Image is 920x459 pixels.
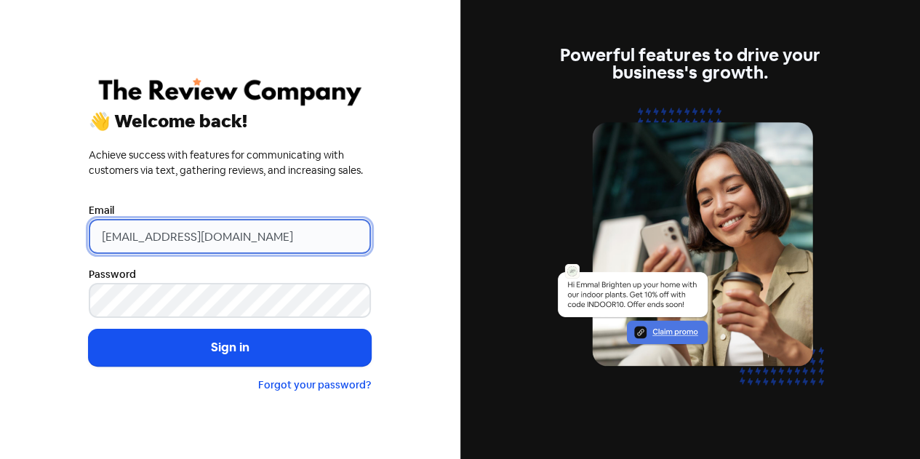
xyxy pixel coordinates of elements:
img: text-marketing [549,99,831,412]
label: Password [89,267,136,282]
label: Email [89,203,114,218]
div: Powerful features to drive your business's growth. [549,47,831,81]
button: Sign in [89,330,371,366]
a: Forgot your password? [258,378,371,391]
input: Enter your email address... [89,219,371,254]
div: Achieve success with features for communicating with customers via text, gathering reviews, and i... [89,148,371,178]
div: 👋 Welcome back! [89,113,371,130]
